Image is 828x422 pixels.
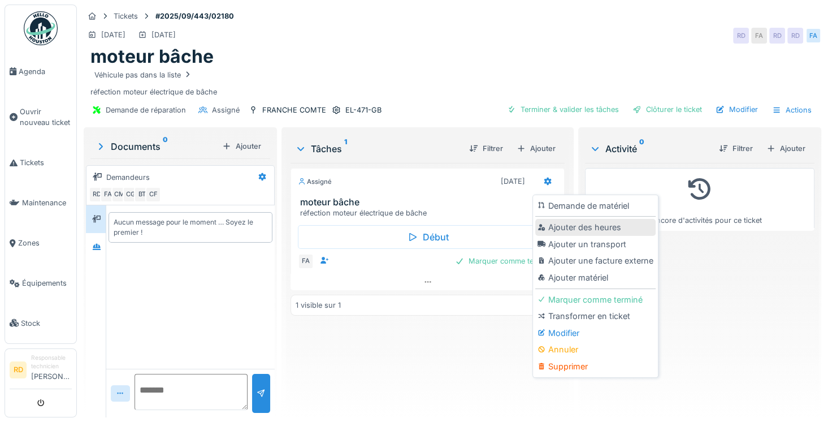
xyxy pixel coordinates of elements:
[535,358,656,375] div: Supprimer
[714,141,757,156] div: Filtrer
[18,238,72,248] span: Zones
[535,219,656,236] div: Ajouter des heures
[24,11,58,45] img: Badge_color-CXgf-gQk.svg
[465,141,508,156] div: Filtrer
[90,46,214,67] h1: moteur bâche
[22,278,72,288] span: Équipements
[805,28,821,44] div: FA
[101,29,125,40] div: [DATE]
[344,142,347,156] sup: 1
[762,141,810,156] div: Ajouter
[501,176,525,187] div: [DATE]
[787,28,803,44] div: RD
[535,236,656,253] div: Ajouter un transport
[163,140,168,153] sup: 0
[535,325,656,342] div: Modifier
[114,11,138,21] div: Tickets
[21,318,72,329] span: Stock
[300,208,560,218] div: réfection moteur électrique de bâche
[298,253,314,269] div: FA
[94,70,192,80] div: Véhicule pas dans la liste
[769,28,785,44] div: RD
[295,142,460,156] div: Tâches
[345,105,382,115] div: EL-471-GB
[20,157,72,168] span: Tickets
[106,172,150,183] div: Demandeurs
[114,217,267,238] div: Aucun message pour le moment … Soyez le premier !
[711,102,762,117] div: Modifier
[31,354,72,386] li: [PERSON_NAME]
[767,102,817,118] div: Actions
[751,28,767,44] div: FA
[90,68,814,97] div: réfection moteur électrique de bâche
[628,102,706,117] div: Clôturer le ticket
[218,139,266,154] div: Ajouter
[512,141,560,156] div: Ajouter
[10,361,27,378] li: RD
[123,187,138,203] div: CG
[31,354,72,371] div: Responsable technicien
[535,341,656,358] div: Annuler
[145,187,161,203] div: CF
[639,142,644,156] sup: 0
[262,105,326,115] div: FRANCHE COMTE
[20,106,72,128] span: Ouvrir nouveau ticket
[535,269,656,286] div: Ajouter matériel
[151,29,176,40] div: [DATE]
[535,197,656,214] div: Demande de matériel
[592,173,807,226] div: Pas encore d'activités pour ce ticket
[95,140,218,153] div: Documents
[589,142,710,156] div: Activité
[19,66,72,77] span: Agenda
[298,177,332,187] div: Assigné
[535,291,656,308] div: Marquer comme terminé
[22,197,72,208] span: Maintenance
[134,187,150,203] div: BT
[151,11,239,21] strong: #2025/09/443/02180
[296,300,341,311] div: 1 visible sur 1
[111,187,127,203] div: CM
[106,105,186,115] div: Demande de réparation
[212,105,240,115] div: Assigné
[89,187,105,203] div: RD
[100,187,116,203] div: FA
[502,102,623,117] div: Terminer & valider les tâches
[450,253,557,269] div: Marquer comme terminé
[535,308,656,325] div: Transformer en ticket
[298,225,557,249] div: Début
[733,28,749,44] div: RD
[300,197,560,208] h3: moteur bâche
[535,252,656,269] div: Ajouter une facture externe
